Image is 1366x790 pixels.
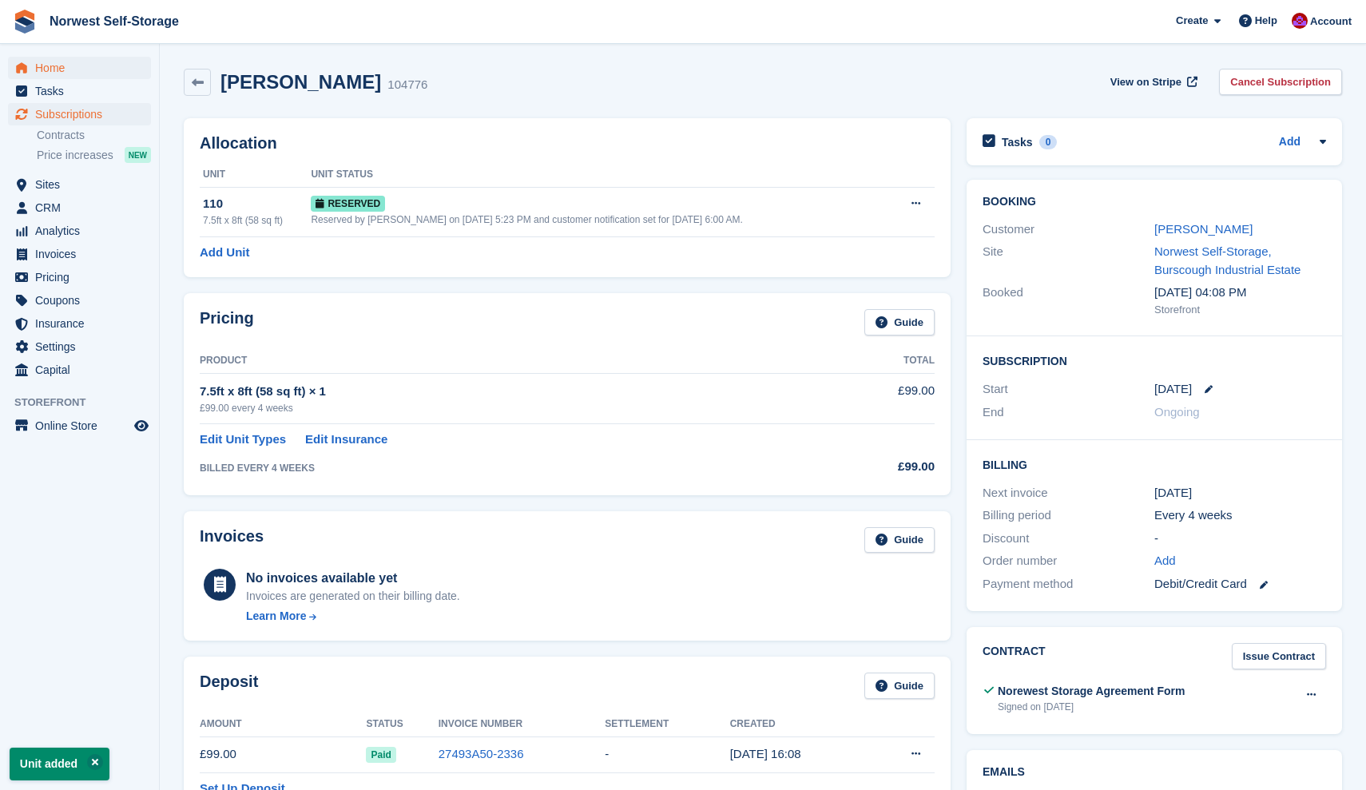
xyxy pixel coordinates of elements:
[605,712,729,737] th: Settlement
[35,243,131,265] span: Invoices
[8,197,151,219] a: menu
[200,134,935,153] h2: Allocation
[10,748,109,780] p: Unit added
[200,431,286,449] a: Edit Unit Types
[815,373,935,423] td: £99.00
[43,8,185,34] a: Norwest Self-Storage
[246,588,460,605] div: Invoices are generated on their billing date.
[983,643,1046,669] h2: Contract
[1154,484,1326,502] div: [DATE]
[1154,506,1326,525] div: Every 4 weeks
[1232,643,1326,669] a: Issue Contract
[203,213,311,228] div: 7.5ft x 8ft (58 sq ft)
[864,309,935,335] a: Guide
[37,128,151,143] a: Contracts
[311,162,889,188] th: Unit Status
[35,359,131,381] span: Capital
[8,289,151,312] a: menu
[983,506,1154,525] div: Billing period
[983,352,1326,368] h2: Subscription
[35,415,131,437] span: Online Store
[864,673,935,699] a: Guide
[730,747,801,760] time: 2025-08-30 15:08:34 UTC
[8,335,151,358] a: menu
[1154,284,1326,302] div: [DATE] 04:08 PM
[1154,380,1192,399] time: 2025-09-01 00:00:00 UTC
[246,608,306,625] div: Learn More
[311,212,889,227] div: Reserved by [PERSON_NAME] on [DATE] 5:23 PM and customer notification set for [DATE] 6:00 AM.
[1310,14,1352,30] span: Account
[125,147,151,163] div: NEW
[37,148,113,163] span: Price increases
[200,309,254,335] h2: Pricing
[35,335,131,358] span: Settings
[200,401,815,415] div: £99.00 every 4 weeks
[35,173,131,196] span: Sites
[1255,13,1277,29] span: Help
[35,220,131,242] span: Analytics
[13,10,37,34] img: stora-icon-8386f47178a22dfd0bd8f6a31ec36ba5ce8667c1dd55bd0f319d3a0aa187defe.svg
[35,266,131,288] span: Pricing
[387,76,427,94] div: 104776
[8,103,151,125] a: menu
[200,461,815,475] div: BILLED EVERY 4 WEEKS
[983,552,1154,570] div: Order number
[983,575,1154,593] div: Payment method
[998,700,1185,714] div: Signed on [DATE]
[8,359,151,381] a: menu
[1154,222,1253,236] a: [PERSON_NAME]
[8,173,151,196] a: menu
[983,530,1154,548] div: Discount
[35,312,131,335] span: Insurance
[200,162,311,188] th: Unit
[983,766,1326,779] h2: Emails
[203,195,311,213] div: 110
[983,380,1154,399] div: Start
[864,527,935,554] a: Guide
[983,484,1154,502] div: Next invoice
[311,196,385,212] span: Reserved
[998,683,1185,700] div: Norewest Storage Agreement Form
[1219,69,1342,95] a: Cancel Subscription
[132,416,151,435] a: Preview store
[1039,135,1058,149] div: 0
[1292,13,1308,29] img: Daniel Grensinger
[366,712,438,737] th: Status
[1154,575,1326,593] div: Debit/Credit Card
[1002,135,1033,149] h2: Tasks
[35,103,131,125] span: Subscriptions
[8,266,151,288] a: menu
[35,197,131,219] span: CRM
[439,747,524,760] a: 27493A50-2336
[8,220,151,242] a: menu
[200,244,249,262] a: Add Unit
[246,608,460,625] a: Learn More
[8,57,151,79] a: menu
[1110,74,1181,90] span: View on Stripe
[1154,244,1300,276] a: Norwest Self-Storage, Burscough Industrial Estate
[1279,133,1300,152] a: Add
[1154,405,1200,419] span: Ongoing
[1176,13,1208,29] span: Create
[8,80,151,102] a: menu
[14,395,159,411] span: Storefront
[605,736,729,772] td: -
[8,312,151,335] a: menu
[8,415,151,437] a: menu
[983,456,1326,472] h2: Billing
[200,383,815,401] div: 7.5ft x 8ft (58 sq ft) × 1
[1154,530,1326,548] div: -
[200,736,366,772] td: £99.00
[35,57,131,79] span: Home
[1154,302,1326,318] div: Storefront
[983,220,1154,239] div: Customer
[8,243,151,265] a: menu
[1104,69,1201,95] a: View on Stripe
[200,712,366,737] th: Amount
[220,71,381,93] h2: [PERSON_NAME]
[983,403,1154,422] div: End
[815,348,935,374] th: Total
[815,458,935,476] div: £99.00
[983,284,1154,317] div: Booked
[246,569,460,588] div: No invoices available yet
